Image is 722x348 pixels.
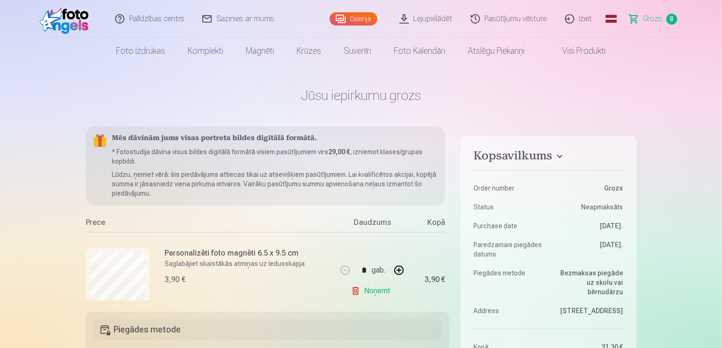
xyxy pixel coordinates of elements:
a: Krūzes [286,38,333,64]
span: 8 [666,14,677,25]
p: Lūdzu, ņemiet vērā: šis piedāvājums attiecas tikai uz atsevišķiem pasūtījumiem. Lai kvalificētos ... [112,170,438,198]
dd: [DATE]. [553,221,623,231]
dt: Status [473,202,544,212]
a: Foto kalendāri [383,38,457,64]
div: 3,90 € [165,274,186,285]
img: /fa1 [40,4,94,34]
div: Kopā [407,217,445,232]
a: Magnēti [235,38,286,64]
dt: Address [473,306,544,315]
button: Kopsavilkums [473,149,623,166]
a: Visi produkti [536,38,617,64]
a: Foto izdrukas [105,38,177,64]
dd: Grozs [553,183,623,193]
a: Suvenīri [333,38,383,64]
a: Noņemt [351,282,394,300]
a: Atslēgu piekariņi [457,38,536,64]
h5: Mēs dāvinām jums visas portreta bildes digitālā formātā. [112,134,438,143]
h6: Personalizēti foto magnēti 6.5 x 9.5 cm [165,248,305,259]
div: gab. [372,259,386,282]
div: Daudzums [337,217,407,232]
span: Neapmaksāts [581,202,623,212]
a: Komplekti [177,38,235,64]
a: Galerija [330,12,377,25]
dd: [STREET_ADDRESS] [553,306,623,315]
div: 3,90 € [424,277,445,282]
h1: Jūsu iepirkumu grozs [86,87,637,104]
dd: Bezmaksas piegāde uz skolu vai bērnudārzu [553,268,623,297]
dt: Order number [473,183,544,193]
dt: Paredzamais piegādes datums [473,240,544,259]
dd: [DATE]. [553,240,623,259]
h5: Piegādes metode [93,319,442,340]
dt: Piegādes metode [473,268,544,297]
dt: Purchase date [473,221,544,231]
div: Prece [86,217,337,232]
b: 29,00 € [329,148,350,156]
p: Saglabājiet skaistākās atmiņas uz ledusskapja [165,259,305,268]
span: Grozs [643,13,663,25]
p: * Fotostudija dāvina visus bildes digitālā formātā visiem pasūtījumiem virs , izniemot klases/gru... [112,147,438,166]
